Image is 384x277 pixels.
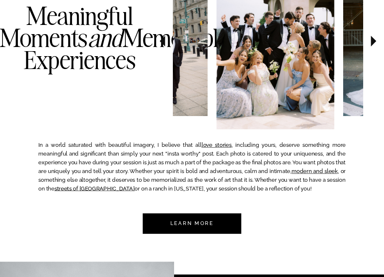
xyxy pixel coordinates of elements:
a: love stories [202,142,232,148]
a: Learn more [162,213,222,234]
a: streets of [GEOGRAPHIC_DATA] [55,185,135,191]
a: modern and sleek [292,168,338,174]
p: In a world saturated with beautiful imagery, I believe that all , including yours, deserve someth... [38,141,346,196]
i: and [88,22,122,53]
